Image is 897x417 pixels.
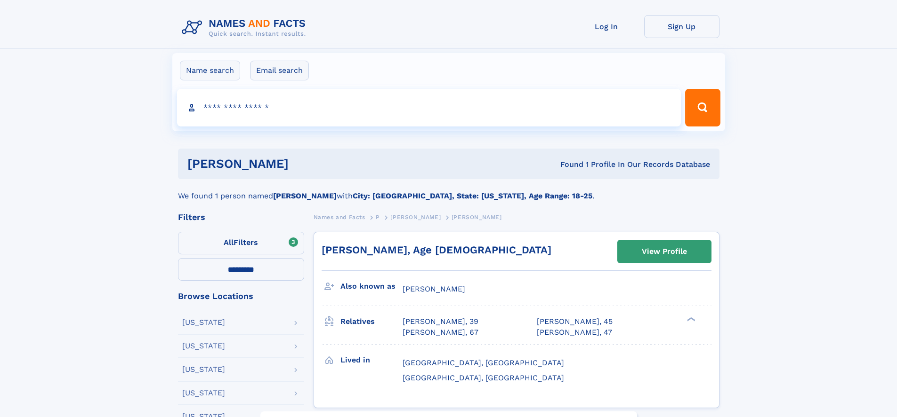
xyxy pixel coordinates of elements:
[177,89,681,126] input: search input
[452,214,502,220] span: [PERSON_NAME]
[224,238,234,247] span: All
[403,316,478,327] a: [PERSON_NAME], 39
[618,240,711,263] a: View Profile
[569,15,644,38] a: Log In
[376,214,380,220] span: P
[390,211,441,223] a: [PERSON_NAME]
[178,213,304,221] div: Filters
[340,314,403,330] h3: Relatives
[642,241,687,262] div: View Profile
[178,179,719,202] div: We found 1 person named with .
[182,389,225,397] div: [US_STATE]
[178,15,314,40] img: Logo Names and Facts
[340,278,403,294] h3: Also known as
[353,191,592,200] b: City: [GEOGRAPHIC_DATA], State: [US_STATE], Age Range: 18-25
[537,327,612,338] a: [PERSON_NAME], 47
[273,191,337,200] b: [PERSON_NAME]
[178,292,304,300] div: Browse Locations
[187,158,425,170] h1: [PERSON_NAME]
[182,366,225,373] div: [US_STATE]
[403,373,564,382] span: [GEOGRAPHIC_DATA], [GEOGRAPHIC_DATA]
[685,316,696,323] div: ❯
[424,159,710,170] div: Found 1 Profile In Our Records Database
[390,214,441,220] span: [PERSON_NAME]
[644,15,719,38] a: Sign Up
[340,352,403,368] h3: Lived in
[403,327,478,338] a: [PERSON_NAME], 67
[250,61,309,80] label: Email search
[537,316,613,327] a: [PERSON_NAME], 45
[180,61,240,80] label: Name search
[182,319,225,326] div: [US_STATE]
[376,211,380,223] a: P
[178,232,304,254] label: Filters
[314,211,365,223] a: Names and Facts
[182,342,225,350] div: [US_STATE]
[403,284,465,293] span: [PERSON_NAME]
[685,89,720,126] button: Search Button
[403,358,564,367] span: [GEOGRAPHIC_DATA], [GEOGRAPHIC_DATA]
[322,244,551,256] a: [PERSON_NAME], Age [DEMOGRAPHIC_DATA]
